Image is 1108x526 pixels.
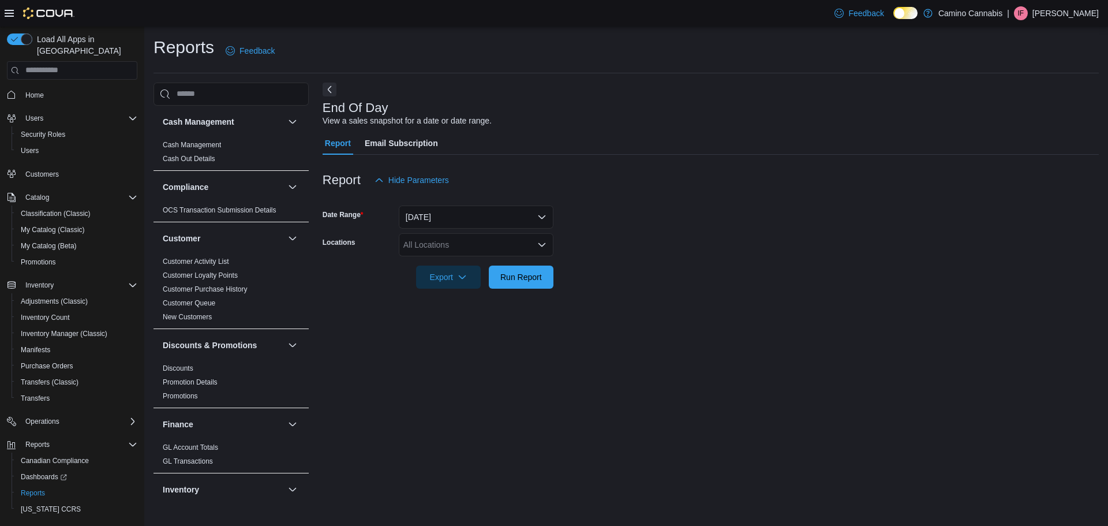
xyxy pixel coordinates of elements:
span: Customers [25,170,59,179]
span: New Customers [163,312,212,322]
a: Dashboards [16,470,72,484]
button: My Catalog (Classic) [12,222,142,238]
span: Promotion Details [163,378,218,387]
a: [US_STATE] CCRS [16,502,85,516]
button: Compliance [163,181,283,193]
a: Promotion Details [163,378,218,386]
span: Reports [25,440,50,449]
div: Customer [154,255,309,329]
button: Inventory Manager (Classic) [12,326,142,342]
span: Promotions [21,258,56,267]
label: Date Range [323,210,364,219]
span: Users [21,111,137,125]
button: Inventory [21,278,58,292]
div: Discounts & Promotions [154,361,309,408]
span: My Catalog (Beta) [21,241,77,251]
h3: Cash Management [163,116,234,128]
a: OCS Transaction Submission Details [163,206,276,214]
a: Cash Management [163,141,221,149]
span: Transfers [21,394,50,403]
a: GL Transactions [163,457,213,465]
button: Catalog [21,191,54,204]
h3: End Of Day [323,101,388,115]
h3: Finance [163,419,193,430]
h3: Inventory [163,484,199,495]
span: Transfers (Classic) [21,378,78,387]
button: Reports [2,437,142,453]
span: Run Report [500,271,542,283]
span: Dashboards [16,470,137,484]
span: Security Roles [21,130,65,139]
a: Customer Loyalty Points [163,271,238,279]
span: Customer Purchase History [163,285,248,294]
button: Reports [21,438,54,452]
h3: Report [323,173,361,187]
h1: Reports [154,36,214,59]
button: Finance [286,417,300,431]
a: Customer Queue [163,299,215,307]
span: Adjustments (Classic) [21,297,88,306]
span: Hide Parameters [388,174,449,186]
span: OCS Transaction Submission Details [163,206,276,215]
span: Transfers [16,391,137,405]
button: My Catalog (Beta) [12,238,142,254]
span: Email Subscription [365,132,438,155]
a: Transfers (Classic) [16,375,83,389]
span: Users [25,114,43,123]
button: Customer [286,232,300,245]
a: Security Roles [16,128,70,141]
div: Finance [154,441,309,473]
button: Promotions [12,254,142,270]
button: Users [2,110,142,126]
span: My Catalog (Beta) [16,239,137,253]
label: Locations [323,238,355,247]
span: Classification (Classic) [16,207,137,221]
span: Users [16,144,137,158]
button: Cash Management [163,116,283,128]
span: Operations [25,417,59,426]
button: Security Roles [12,126,142,143]
span: Reports [21,488,45,498]
button: Users [12,143,142,159]
button: Reports [12,485,142,501]
button: Customer [163,233,283,244]
a: Canadian Compliance [16,454,93,468]
span: Export [423,266,474,289]
a: Adjustments (Classic) [16,294,92,308]
div: Ian Fundytus [1014,6,1028,20]
span: GL Account Totals [163,443,218,452]
button: Adjustments (Classic) [12,293,142,309]
button: Discounts & Promotions [286,338,300,352]
button: [US_STATE] CCRS [12,501,142,517]
a: Users [16,144,43,158]
a: Transfers [16,391,54,405]
span: GL Transactions [163,457,213,466]
span: Inventory [25,281,54,290]
span: Promotions [16,255,137,269]
span: Discounts [163,364,193,373]
button: Classification (Classic) [12,206,142,222]
span: Inventory Count [16,311,137,324]
span: Purchase Orders [16,359,137,373]
p: [PERSON_NAME] [1032,6,1099,20]
button: Inventory [2,277,142,293]
a: Promotions [16,255,61,269]
h3: Discounts & Promotions [163,340,257,351]
span: Customer Loyalty Points [163,271,238,280]
img: Cova [23,8,74,19]
button: Purchase Orders [12,358,142,374]
button: Customers [2,166,142,182]
button: Users [21,111,48,125]
input: Dark Mode [893,7,918,19]
button: Discounts & Promotions [163,340,283,351]
span: Catalog [21,191,137,204]
button: Operations [2,413,142,430]
span: Transfers (Classic) [16,375,137,389]
span: Users [21,146,39,155]
a: GL Account Totals [163,443,218,452]
a: Purchase Orders [16,359,78,373]
button: [DATE] [399,206,553,229]
button: Open list of options [537,240,546,249]
a: Reports [16,486,50,500]
button: Manifests [12,342,142,358]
